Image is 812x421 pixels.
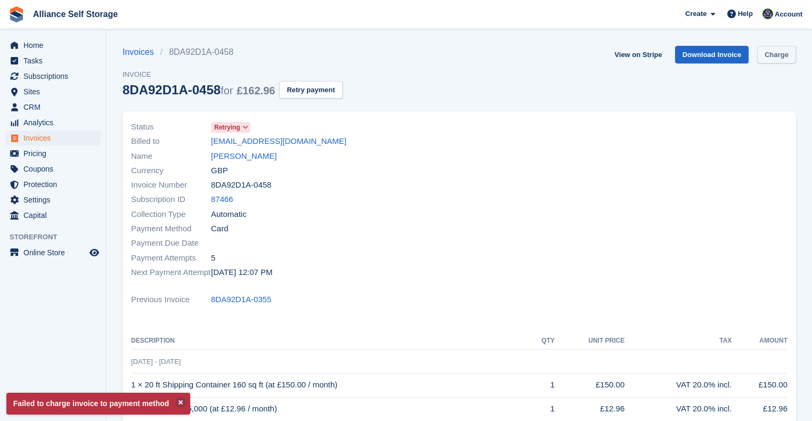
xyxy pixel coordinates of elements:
td: £150.00 [732,373,787,397]
span: Analytics [23,115,87,130]
a: Retrying [211,121,250,133]
a: [PERSON_NAME] [211,150,277,163]
td: 1 [529,373,555,397]
div: 8DA92D1A-0458 [123,83,275,97]
a: [EMAIL_ADDRESS][DOMAIN_NAME] [211,135,346,148]
span: Billed to [131,135,211,148]
a: Alliance Self Storage [29,5,122,23]
span: £162.96 [237,85,275,96]
a: menu [5,38,101,53]
span: GBP [211,165,228,177]
span: [DATE] - [DATE] [131,358,181,366]
span: Name [131,150,211,163]
span: Account [775,9,802,20]
a: Invoices [123,46,160,59]
a: Charge [757,46,796,63]
span: Pricing [23,146,87,161]
a: 87466 [211,193,233,206]
td: £12.96 [732,397,787,421]
nav: breadcrumbs [123,46,343,59]
th: Amount [732,333,787,350]
span: 5 [211,252,215,264]
td: 1 [529,397,555,421]
span: Status [131,121,211,133]
a: menu [5,53,101,68]
span: Coupons [23,161,87,176]
p: Failed to charge invoice to payment method [6,393,190,415]
time: 2025-10-07 11:07:01 UTC [211,266,273,279]
span: Invoice [123,69,343,80]
span: Payment Due Date [131,237,211,249]
span: Sites [23,84,87,99]
span: Currency [131,165,211,177]
img: Romilly Norton [762,9,773,19]
span: Create [685,9,707,19]
a: menu [5,146,101,161]
a: View on Stripe [610,46,666,63]
a: menu [5,245,101,260]
a: Preview store [88,246,101,259]
span: Capital [23,208,87,223]
span: Home [23,38,87,53]
span: Online Store [23,245,87,260]
th: Unit Price [555,333,624,350]
td: 1 × Protection £5,000 (at £12.96 / month) [131,397,529,421]
a: menu [5,100,101,115]
span: Storefront [10,232,106,242]
a: Download Invoice [675,46,749,63]
td: £150.00 [555,373,624,397]
th: Description [131,333,529,350]
span: Tasks [23,53,87,68]
span: Subscriptions [23,69,87,84]
button: Retry payment [279,81,342,99]
a: menu [5,192,101,207]
a: menu [5,115,101,130]
a: menu [5,177,101,192]
td: £12.96 [555,397,624,421]
a: menu [5,69,101,84]
a: menu [5,131,101,145]
th: Tax [624,333,732,350]
span: Next Payment Attempt [131,266,211,279]
div: VAT 20.0% incl. [624,403,732,415]
span: Previous Invoice [131,294,211,306]
img: stora-icon-8386f47178a22dfd0bd8f6a31ec36ba5ce8667c1dd55bd0f319d3a0aa187defe.svg [9,6,25,22]
a: 8DA92D1A-0355 [211,294,271,306]
span: Protection [23,177,87,192]
span: Automatic [211,208,247,221]
span: Payment Attempts [131,252,211,264]
span: Retrying [214,123,240,132]
div: VAT 20.0% incl. [624,379,732,391]
a: menu [5,84,101,99]
span: Invoice Number [131,179,211,191]
th: QTY [529,333,555,350]
span: Collection Type [131,208,211,221]
span: CRM [23,100,87,115]
span: Card [211,223,229,235]
span: Subscription ID [131,193,211,206]
a: menu [5,161,101,176]
span: for [221,85,233,96]
td: 1 × 20 ft Shipping Container 160 sq ft (at £150.00 / month) [131,373,529,397]
span: Invoices [23,131,87,145]
span: Payment Method [131,223,211,235]
span: Settings [23,192,87,207]
span: Help [738,9,753,19]
span: 8DA92D1A-0458 [211,179,271,191]
a: menu [5,208,101,223]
